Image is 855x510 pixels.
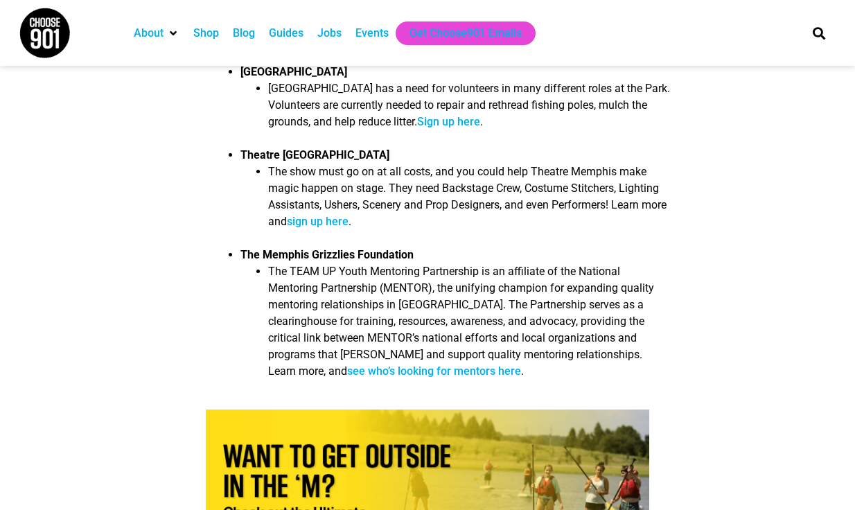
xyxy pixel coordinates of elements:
li: [GEOGRAPHIC_DATA] has a need for volunteers in many different roles at the Park. Volunteers are c... [268,80,670,139]
a: Sign up here [417,115,480,128]
a: About [134,25,164,42]
a: see who’s looking for mentors here [347,364,521,378]
a: Jobs [317,25,342,42]
strong: The Memphis Grizzlies Foundation [240,248,414,261]
strong: [GEOGRAPHIC_DATA] [240,65,347,78]
a: Shop [193,25,219,42]
a: sign up here [287,215,349,228]
div: About [127,21,186,45]
a: Guides [269,25,303,42]
strong: Theatre [GEOGRAPHIC_DATA] [240,148,389,161]
li: The TEAM UP Youth Mentoring Partnership is an affiliate of the National Mentoring Partnership (ME... [268,263,670,388]
a: Events [355,25,389,42]
div: Search [808,21,831,44]
a: Get Choose901 Emails [409,25,522,42]
a: Blog [233,25,255,42]
nav: Main nav [127,21,789,45]
li: The show must go on at all costs, and you could help Theatre Memphis make magic happen on stage. ... [268,164,670,238]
